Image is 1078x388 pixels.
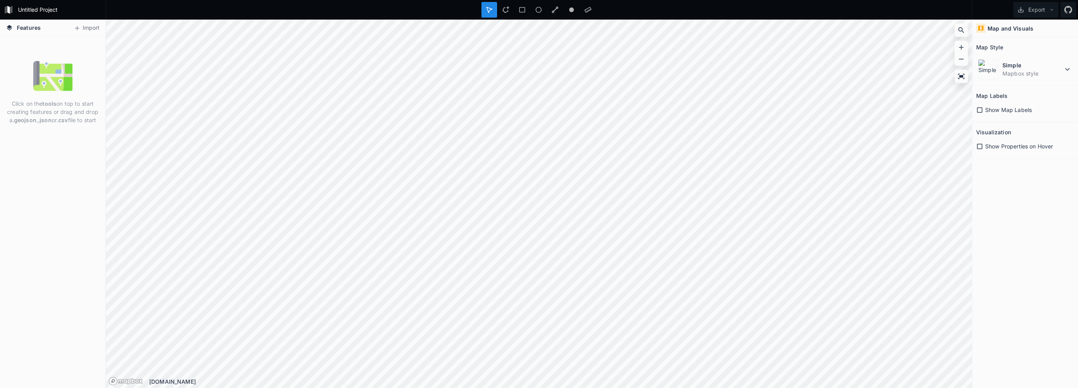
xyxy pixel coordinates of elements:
[17,23,41,32] span: Features
[57,117,68,123] strong: .csv
[985,142,1053,150] span: Show Properties on Hover
[1002,61,1063,69] dt: Simple
[109,377,143,386] a: Mapbox logo
[978,59,998,79] img: Simple
[988,24,1033,32] h4: Map and Visuals
[33,56,72,96] img: empty
[1013,2,1058,18] button: Export
[1002,69,1063,78] dd: Mapbox style
[976,126,1011,138] h2: Visualization
[985,106,1032,114] span: Show Map Labels
[13,117,36,123] strong: .geojson
[976,90,1007,102] h2: Map Labels
[976,41,1003,53] h2: Map Style
[6,99,99,124] p: Click on the on top to start creating features or drag and drop a , or file to start
[149,377,972,386] div: [DOMAIN_NAME]
[70,22,103,34] button: Import
[38,117,52,123] strong: .json
[42,100,56,107] strong: tools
